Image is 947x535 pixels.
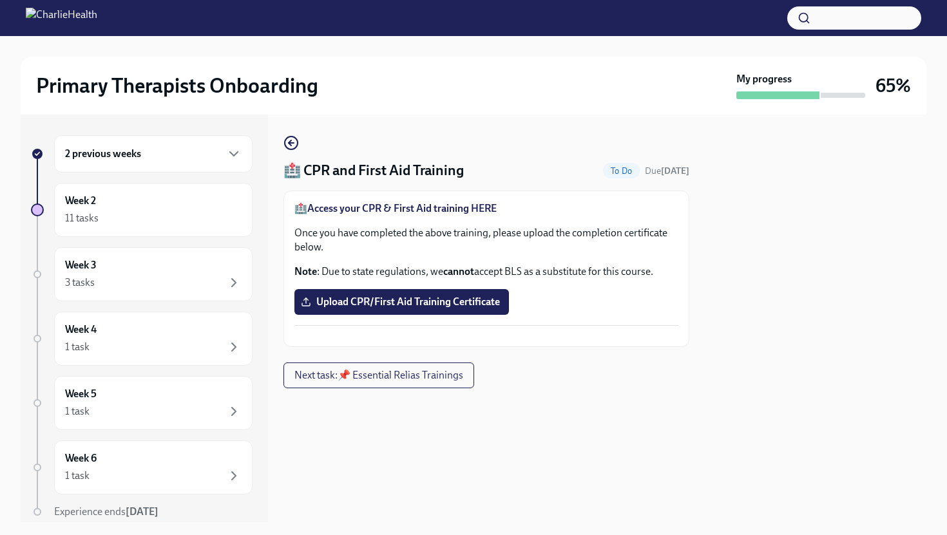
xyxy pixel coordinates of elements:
[603,166,640,176] span: To Do
[36,73,318,99] h2: Primary Therapists Onboarding
[31,183,253,237] a: Week 211 tasks
[54,505,158,518] span: Experience ends
[661,165,689,176] strong: [DATE]
[65,147,141,161] h6: 2 previous weeks
[443,265,474,277] strong: cannot
[31,440,253,494] a: Week 61 task
[307,202,497,214] a: Access your CPR & First Aid training HERE
[65,194,96,208] h6: Week 2
[283,161,464,180] h4: 🏥 CPR and First Aid Training
[31,376,253,430] a: Week 51 task
[126,505,158,518] strong: [DATE]
[645,165,689,176] span: Due
[294,226,678,254] p: Once you have completed the above training, please upload the completion certificate below.
[303,296,500,308] span: Upload CPR/First Aid Training Certificate
[294,289,509,315] label: Upload CPR/First Aid Training Certificate
[31,247,253,301] a: Week 33 tasks
[294,265,317,277] strong: Note
[54,135,253,173] div: 2 previous weeks
[65,276,95,290] div: 3 tasks
[31,312,253,366] a: Week 41 task
[65,404,90,418] div: 1 task
[26,8,97,28] img: CharlieHealth
[65,387,97,401] h6: Week 5
[645,165,689,177] span: August 23rd, 2025 07:00
[283,362,474,388] button: Next task:📌 Essential Relias Trainings
[65,451,97,465] h6: Week 6
[736,72,792,86] strong: My progress
[65,258,97,272] h6: Week 3
[294,369,463,382] span: Next task : 📌 Essential Relias Trainings
[294,202,678,216] p: 🏥
[65,469,90,483] div: 1 task
[65,323,97,337] h6: Week 4
[294,265,678,279] p: : Due to state regulations, we accept BLS as a substitute for this course.
[65,211,99,225] div: 11 tasks
[875,74,911,97] h3: 65%
[65,340,90,354] div: 1 task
